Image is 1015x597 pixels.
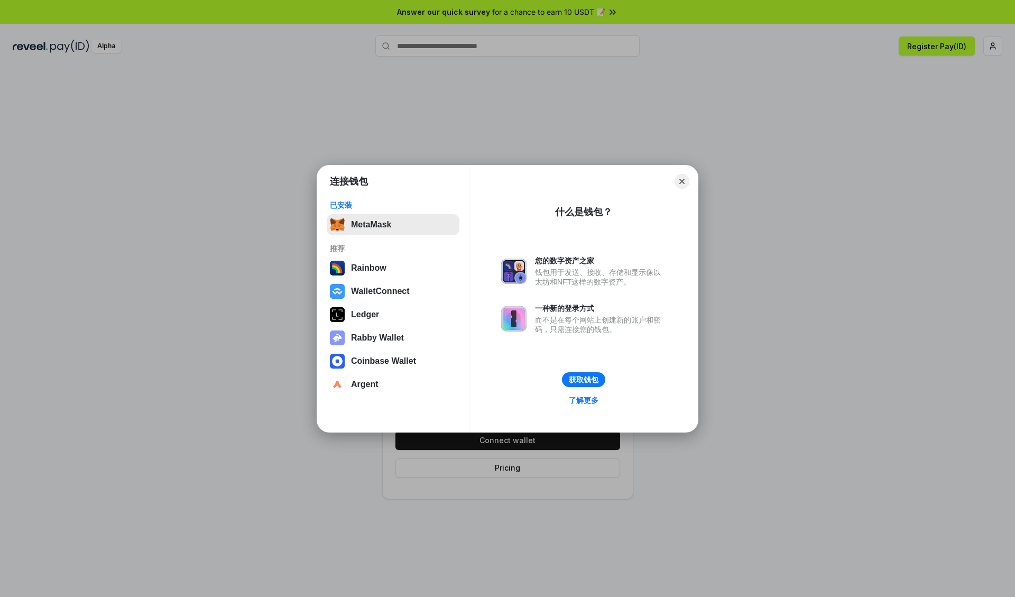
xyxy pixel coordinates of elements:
[569,396,598,405] div: 了解更多
[351,263,386,273] div: Rainbow
[330,261,345,275] img: svg+xml,%3Csvg%20width%3D%22120%22%20height%3D%22120%22%20viewBox%3D%220%200%20120%20120%22%20fil...
[330,354,345,369] img: svg+xml,%3Csvg%20width%3D%2228%22%20height%3D%2228%22%20viewBox%3D%220%200%2028%2028%22%20fill%3D...
[327,304,459,325] button: Ledger
[501,259,527,284] img: svg+xml,%3Csvg%20xmlns%3D%22http%3A%2F%2Fwww.w3.org%2F2000%2Fsvg%22%20fill%3D%22none%22%20viewBox...
[555,206,612,218] div: 什么是钱包？
[569,375,598,384] div: 获取钱包
[330,330,345,345] img: svg+xml,%3Csvg%20xmlns%3D%22http%3A%2F%2Fwww.w3.org%2F2000%2Fsvg%22%20fill%3D%22none%22%20viewBox...
[535,304,666,313] div: 一种新的登录方式
[330,284,345,299] img: svg+xml,%3Csvg%20width%3D%2228%22%20height%3D%2228%22%20viewBox%3D%220%200%2028%2028%22%20fill%3D...
[562,393,605,407] a: 了解更多
[327,281,459,302] button: WalletConnect
[330,217,345,232] img: svg+xml,%3Csvg%20fill%3D%22none%22%20height%3D%2233%22%20viewBox%3D%220%200%2035%2033%22%20width%...
[535,256,666,265] div: 您的数字资产之家
[327,351,459,372] button: Coinbase Wallet
[330,200,456,210] div: 已安装
[327,374,459,395] button: Argent
[351,380,379,389] div: Argent
[327,327,459,348] button: Rabby Wallet
[535,315,666,334] div: 而不是在每个网站上创建新的账户和密码，只需连接您的钱包。
[330,307,345,322] img: svg+xml,%3Csvg%20xmlns%3D%22http%3A%2F%2Fwww.w3.org%2F2000%2Fsvg%22%20width%3D%2228%22%20height%3...
[562,372,605,387] button: 获取钱包
[351,310,379,319] div: Ledger
[351,220,391,229] div: MetaMask
[330,175,368,188] h1: 连接钱包
[351,356,416,366] div: Coinbase Wallet
[351,287,410,296] div: WalletConnect
[501,306,527,332] img: svg+xml,%3Csvg%20xmlns%3D%22http%3A%2F%2Fwww.w3.org%2F2000%2Fsvg%22%20fill%3D%22none%22%20viewBox...
[330,244,456,253] div: 推荐
[327,258,459,279] button: Rainbow
[675,174,689,189] button: Close
[327,214,459,235] button: MetaMask
[535,268,666,287] div: 钱包用于发送、接收、存储和显示像以太坊和NFT这样的数字资产。
[351,333,404,343] div: Rabby Wallet
[330,377,345,392] img: svg+xml,%3Csvg%20width%3D%2228%22%20height%3D%2228%22%20viewBox%3D%220%200%2028%2028%22%20fill%3D...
